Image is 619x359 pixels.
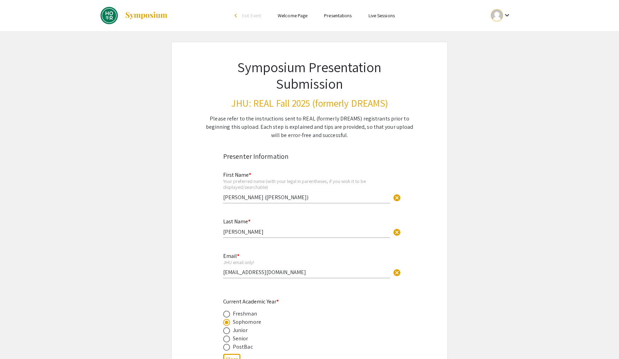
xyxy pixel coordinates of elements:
[223,171,251,178] mat-label: First Name
[233,326,248,334] div: Junior
[125,11,168,20] img: Symposium by ForagerOne
[223,178,390,190] div: Your preferred name (with your legal in parentheses, if you wish it to be displayed/searchable)
[393,269,401,277] span: cancel
[390,225,404,239] button: Clear
[223,259,390,265] div: JHU email only!
[233,343,253,351] div: PostBac
[223,218,250,225] mat-label: Last Name
[324,12,352,19] a: Presentations
[205,59,414,92] h1: Symposium Presentation Submission
[223,194,390,201] input: Type Here
[223,252,239,260] mat-label: Email
[205,97,414,109] h3: JHU: REAL Fall 2025 (formerly DREAMS)
[101,7,168,24] a: JHU: REAL Fall 2025 (formerly DREAMS)
[223,298,279,305] mat-label: Current Academic Year
[390,190,404,204] button: Clear
[393,194,401,202] span: cancel
[390,265,404,279] button: Clear
[233,318,261,326] div: Sophomore
[233,334,248,343] div: Senior
[235,13,239,18] div: arrow_back_ios
[503,11,511,19] mat-icon: Expand account dropdown
[223,228,390,235] input: Type Here
[278,12,307,19] a: Welcome Page
[101,7,118,24] img: JHU: REAL Fall 2025 (formerly DREAMS)
[242,12,261,19] span: Exit Event
[5,328,29,354] iframe: Chat
[223,151,396,162] div: Presenter Information
[369,12,395,19] a: Live Sessions
[484,8,518,23] button: Expand account dropdown
[205,115,414,139] div: Please refer to the instructions sent to REAL (formerly DREAMS) registrants prior to beginning th...
[233,310,257,318] div: Freshman
[393,228,401,236] span: cancel
[223,269,390,276] input: Type Here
